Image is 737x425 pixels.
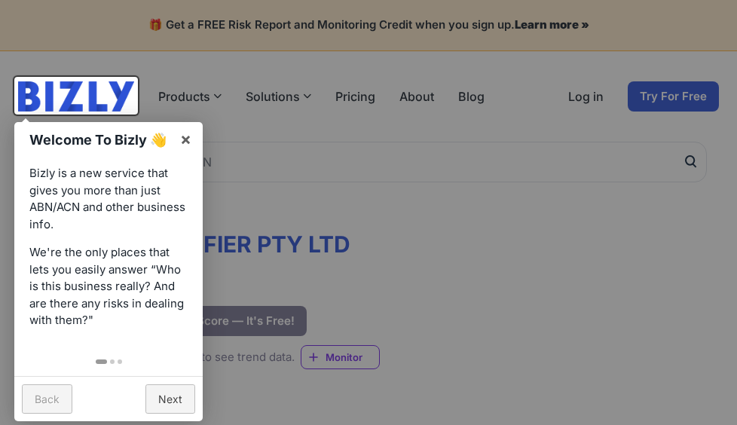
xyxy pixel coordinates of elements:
p: We're the only places that lets you easily answer “Who is this business really? And are there any... [29,244,188,329]
a: Back [22,384,72,414]
a: Next [145,384,195,414]
p: Bizly is a new service that gives you more than just ABN/ACN and other business info. [29,165,188,233]
h1: Welcome To Bizly 👋 [29,130,172,150]
a: × [169,122,203,156]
